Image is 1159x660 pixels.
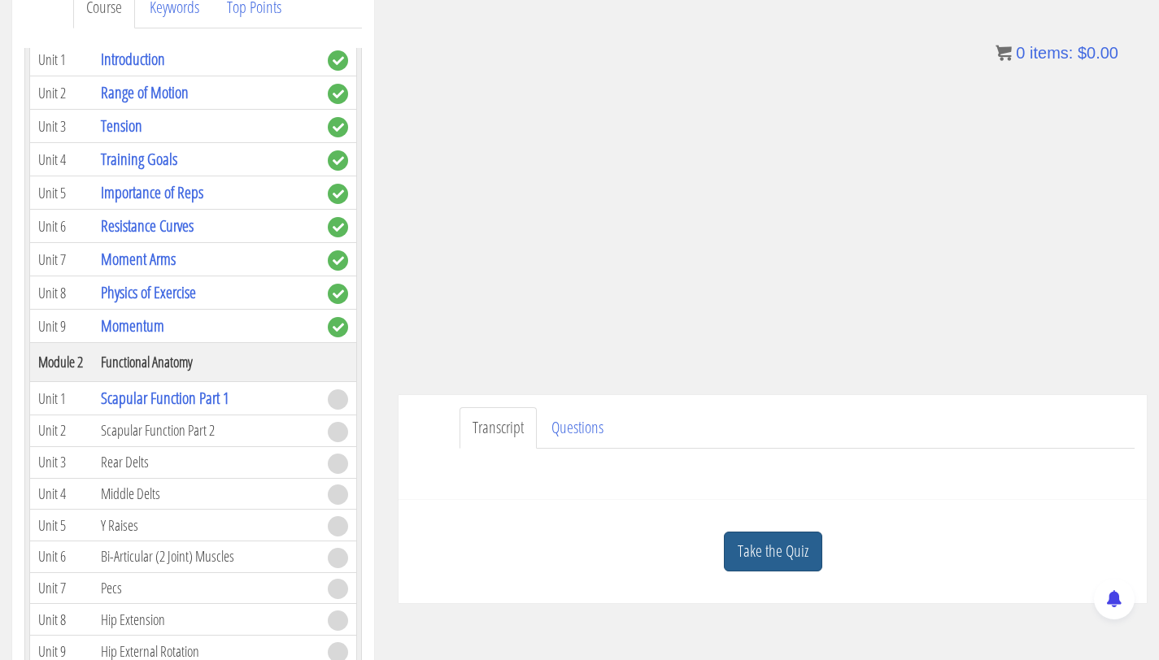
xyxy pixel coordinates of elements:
[30,143,93,176] td: Unit 4
[93,572,320,604] td: Pecs
[1030,44,1073,62] span: items:
[30,446,93,478] td: Unit 3
[101,115,142,137] a: Tension
[460,407,537,449] a: Transcript
[30,210,93,243] td: Unit 6
[93,541,320,573] td: Bi-Articular (2 Joint) Muscles
[30,276,93,310] td: Unit 8
[30,382,93,415] td: Unit 1
[1016,44,1025,62] span: 0
[724,532,822,571] a: Take the Quiz
[30,310,93,343] td: Unit 9
[328,250,348,271] span: complete
[996,44,1118,62] a: 0 items: $0.00
[328,50,348,71] span: complete
[101,387,229,409] a: Scapular Function Part 1
[328,284,348,304] span: complete
[328,184,348,204] span: complete
[1078,44,1118,62] bdi: 0.00
[93,446,320,478] td: Rear Delts
[30,76,93,110] td: Unit 2
[101,181,203,203] a: Importance of Reps
[30,343,93,382] th: Module 2
[328,317,348,337] span: complete
[996,45,1012,61] img: icon11.png
[101,48,165,70] a: Introduction
[30,572,93,604] td: Unit 7
[101,281,196,303] a: Physics of Exercise
[93,343,320,382] th: Functional Anatomy
[30,541,93,573] td: Unit 6
[93,415,320,447] td: Scapular Function Part 2
[30,176,93,210] td: Unit 5
[101,148,177,170] a: Training Goals
[30,415,93,447] td: Unit 2
[101,215,194,237] a: Resistance Curves
[30,110,93,143] td: Unit 3
[30,478,93,510] td: Unit 4
[538,407,617,449] a: Questions
[101,81,189,103] a: Range of Motion
[328,217,348,237] span: complete
[328,117,348,137] span: complete
[93,478,320,510] td: Middle Delts
[101,315,164,337] a: Momentum
[30,43,93,76] td: Unit 1
[93,510,320,541] td: Y Raises
[93,604,320,636] td: Hip Extension
[30,510,93,541] td: Unit 5
[1078,44,1087,62] span: $
[328,84,348,104] span: complete
[101,248,176,270] a: Moment Arms
[328,150,348,171] span: complete
[30,604,93,636] td: Unit 8
[30,243,93,276] td: Unit 7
